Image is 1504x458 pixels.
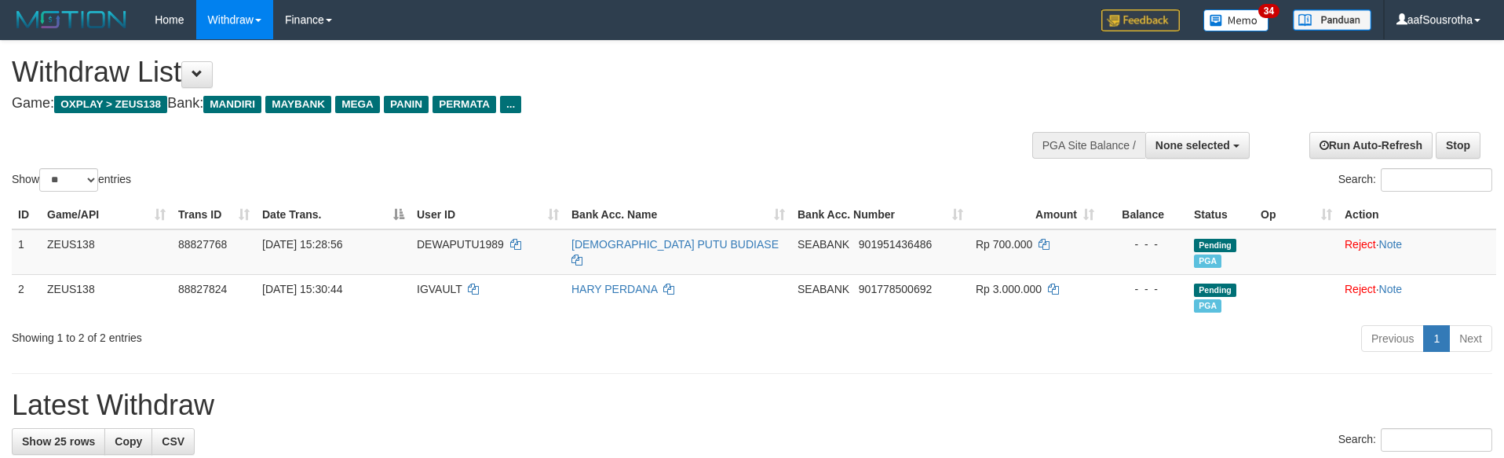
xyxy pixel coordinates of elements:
input: Search: [1381,168,1492,192]
th: User ID: activate to sort column ascending [411,200,565,229]
input: Search: [1381,428,1492,452]
span: [DATE] 15:28:56 [262,238,342,251]
select: Showentries [39,168,98,192]
td: · [1338,274,1496,319]
th: ID [12,200,41,229]
td: 2 [12,274,41,319]
a: Reject [1345,238,1376,251]
span: [DATE] 15:30:44 [262,283,342,295]
span: Copy 901951436486 to clipboard [859,238,932,251]
span: Copy [115,435,142,448]
div: - - - [1107,281,1181,297]
span: Pending [1194,239,1236,252]
a: Next [1449,325,1492,352]
div: PGA Site Balance / [1032,132,1145,159]
td: ZEUS138 [41,229,172,275]
span: 88827768 [178,238,227,251]
span: SEABANK [798,238,849,251]
span: Rp 700.000 [976,238,1032,251]
label: Search: [1338,428,1492,452]
th: Date Trans.: activate to sort column descending [256,200,411,229]
img: Feedback.jpg [1101,9,1180,31]
span: IGVAULT [417,283,462,295]
span: Marked by aafsolysreylen [1194,255,1221,268]
td: · [1338,229,1496,275]
td: 1 [12,229,41,275]
span: PERMATA [433,96,496,113]
h1: Withdraw List [12,57,987,88]
a: Run Auto-Refresh [1309,132,1433,159]
label: Show entries [12,168,131,192]
a: Copy [104,428,152,455]
th: Game/API: activate to sort column ascending [41,200,172,229]
span: 88827824 [178,283,227,295]
a: Reject [1345,283,1376,295]
div: Showing 1 to 2 of 2 entries [12,324,615,346]
span: Show 25 rows [22,435,95,448]
th: Trans ID: activate to sort column ascending [172,200,256,229]
th: Op: activate to sort column ascending [1254,200,1338,229]
span: DEWAPUTU1989 [417,238,504,251]
span: 34 [1258,4,1279,18]
img: MOTION_logo.png [12,8,131,31]
a: HARY PERDANA [571,283,657,295]
h1: Latest Withdraw [12,390,1492,421]
th: Action [1338,200,1496,229]
a: 1 [1423,325,1450,352]
div: - - - [1107,236,1181,252]
a: CSV [151,428,195,455]
span: MANDIRI [203,96,261,113]
span: None selected [1155,139,1230,152]
th: Bank Acc. Name: activate to sort column ascending [565,200,791,229]
label: Search: [1338,168,1492,192]
th: Status [1188,200,1254,229]
span: CSV [162,435,184,448]
span: OXPLAY > ZEUS138 [54,96,167,113]
th: Amount: activate to sort column ascending [969,200,1101,229]
span: PANIN [384,96,429,113]
a: [DEMOGRAPHIC_DATA] PUTU BUDIASE [571,238,779,251]
a: Previous [1361,325,1424,352]
span: Marked by aafsolysreylen [1194,299,1221,313]
th: Balance [1101,200,1188,229]
span: Copy 901778500692 to clipboard [859,283,932,295]
span: MEGA [335,96,380,113]
th: Bank Acc. Number: activate to sort column ascending [791,200,969,229]
span: ... [500,96,521,113]
a: Note [1379,283,1403,295]
img: Button%20Memo.svg [1203,9,1269,31]
span: Pending [1194,284,1236,297]
a: Stop [1436,132,1480,159]
a: Show 25 rows [12,428,105,455]
h4: Game: Bank: [12,96,987,112]
button: None selected [1145,132,1250,159]
span: Rp 3.000.000 [976,283,1042,295]
img: panduan.png [1293,9,1371,31]
td: ZEUS138 [41,274,172,319]
span: SEABANK [798,283,849,295]
a: Note [1379,238,1403,251]
span: MAYBANK [265,96,331,113]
